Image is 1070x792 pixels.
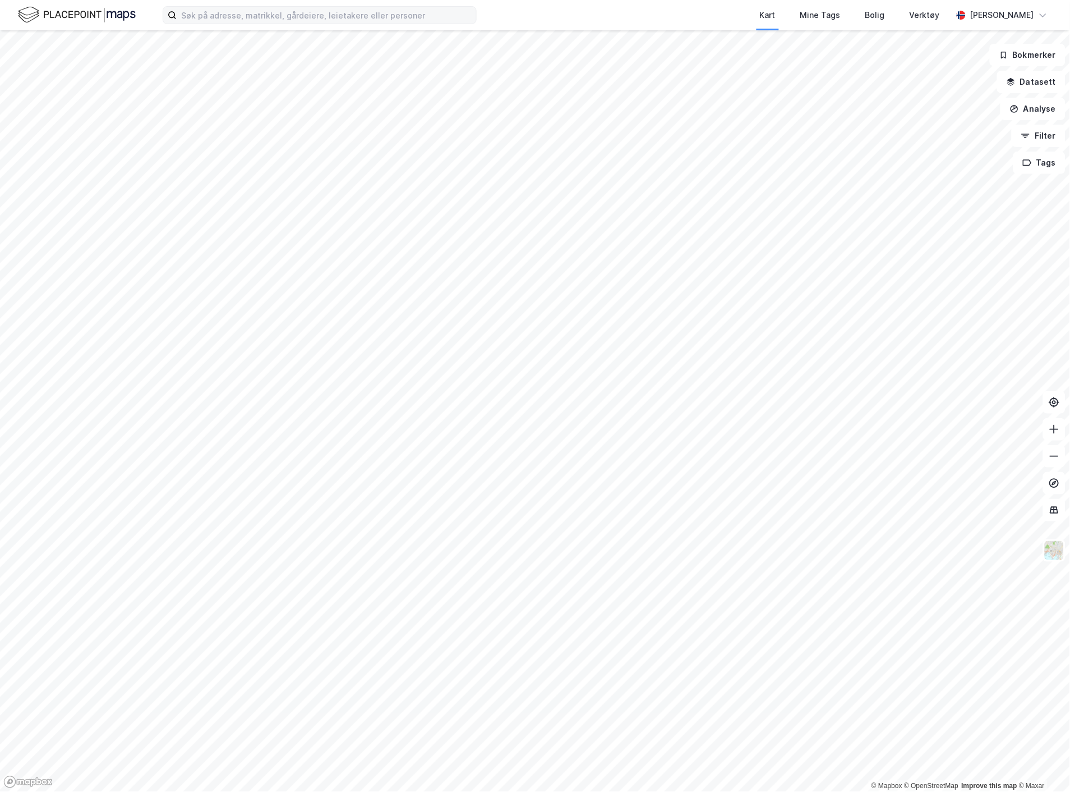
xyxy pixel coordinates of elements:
div: Verktøy [910,8,940,22]
button: Analyse [1000,98,1066,120]
div: Mine Tags [800,8,841,22]
div: [PERSON_NAME] [970,8,1034,22]
button: Filter [1012,125,1066,147]
a: Mapbox [871,782,902,790]
button: Bokmerker [990,44,1066,66]
button: Datasett [997,71,1066,93]
img: logo.f888ab2527a4732fd821a326f86c7f29.svg [18,5,136,25]
div: Kart [760,8,776,22]
input: Søk på adresse, matrikkel, gårdeiere, leietakere eller personer [177,7,476,24]
div: Bolig [865,8,885,22]
iframe: Chat Widget [1014,738,1070,792]
button: Tags [1013,152,1066,174]
a: OpenStreetMap [905,782,959,790]
a: Improve this map [962,782,1017,790]
a: Mapbox homepage [3,776,53,789]
img: Z [1044,540,1065,561]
